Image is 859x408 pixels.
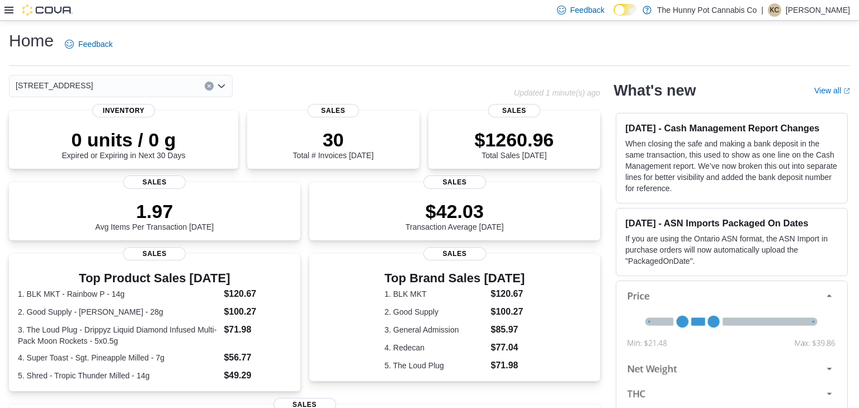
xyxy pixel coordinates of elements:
dd: $85.97 [491,323,525,336]
p: 0 units / 0 g [62,129,186,151]
dt: 2. Good Supply - [PERSON_NAME] - 28g [18,306,219,317]
h2: What's new [613,82,696,99]
dt: 2. Good Supply [384,306,486,317]
div: Total # Invoices [DATE] [293,129,374,160]
p: [PERSON_NAME] [786,3,850,17]
dd: $71.98 [224,323,291,336]
dt: 3. The Loud Plug - Drippyz Liquid Diamond Infused Multi-Pack Moon Rockets - 5x0.5g [18,324,219,347]
dd: $100.27 [491,305,525,319]
dd: $120.67 [491,287,525,301]
h1: Home [9,30,54,52]
span: [STREET_ADDRESS] [16,79,93,92]
p: When closing the safe and making a bank deposit in the same transaction, this used to show as one... [625,138,838,194]
dt: 4. Redecan [384,342,486,353]
dd: $71.98 [491,359,525,372]
h3: [DATE] - Cash Management Report Changes [625,122,838,134]
a: View allExternal link [814,86,850,95]
button: Clear input [205,82,214,91]
p: $42.03 [405,200,504,222]
p: | [761,3,763,17]
p: $1260.96 [474,129,554,151]
dd: $56.77 [224,351,291,364]
div: Expired or Expiring in Next 30 Days [62,129,186,160]
span: Sales [123,175,186,189]
p: 30 [293,129,374,151]
dt: 1. BLK MKT [384,288,486,300]
a: Feedback [60,33,117,55]
span: Sales [123,247,186,260]
div: Total Sales [DATE] [474,129,554,160]
dd: $77.04 [491,341,525,354]
div: Avg Items Per Transaction [DATE] [95,200,214,231]
input: Dark Mode [613,4,637,16]
svg: External link [843,88,850,94]
img: Cova [22,4,73,16]
h3: Top Brand Sales [DATE] [384,272,525,285]
p: 1.97 [95,200,214,222]
p: Updated 1 minute(s) ago [514,88,600,97]
dd: $120.67 [224,287,291,301]
p: If you are using the Ontario ASN format, the ASN Import in purchase orders will now automatically... [625,233,838,267]
div: Transaction Average [DATE] [405,200,504,231]
span: Feedback [570,4,605,16]
span: Sales [488,104,540,117]
span: Sales [308,104,359,117]
p: The Hunny Pot Cannabis Co [657,3,757,17]
dt: 5. The Loud Plug [384,360,486,371]
span: Feedback [78,39,112,50]
div: Kyle Chamaillard [768,3,781,17]
dt: 4. Super Toast - Sgt. Pineapple Milled - 7g [18,352,219,363]
span: Inventory [92,104,155,117]
span: KC [770,3,780,17]
dt: 1. BLK MKT - Rainbow P - 14g [18,288,219,300]
dt: 5. Shred - Tropic Thunder Milled - 14g [18,370,219,381]
dd: $49.29 [224,369,291,382]
span: Sales [423,175,486,189]
dt: 3. General Admission [384,324,486,335]
span: Sales [423,247,486,260]
dd: $100.27 [224,305,291,319]
h3: Top Product Sales [DATE] [18,272,291,285]
button: Open list of options [217,82,226,91]
h3: [DATE] - ASN Imports Packaged On Dates [625,217,838,229]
